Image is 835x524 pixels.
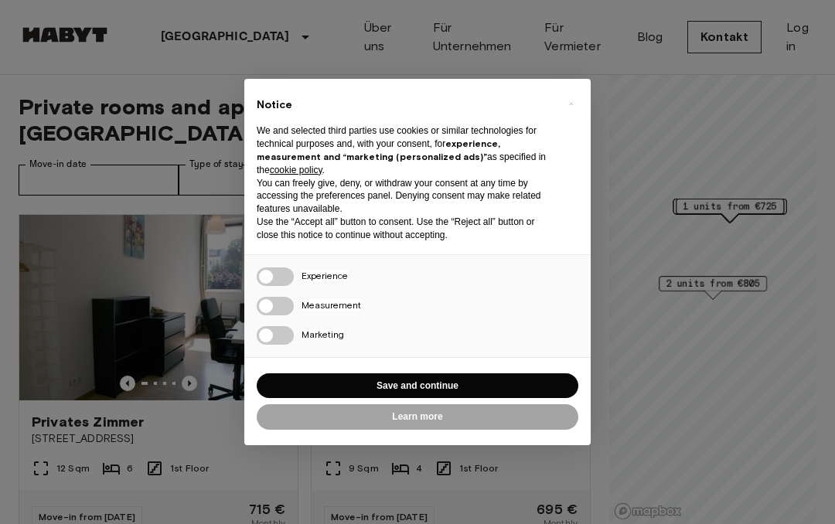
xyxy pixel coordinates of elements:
[302,299,361,311] span: Measurement
[558,91,583,116] button: Close this notice
[257,177,554,216] p: You can freely give, deny, or withdraw your consent at any time by accessing the preferences pane...
[302,328,344,340] span: Marketing
[257,97,554,113] h2: Notice
[257,124,554,176] p: We and selected third parties use cookies or similar technologies for technical purposes and, wit...
[568,94,574,113] span: ×
[257,138,500,162] strong: experience, measurement and “marketing (personalized ads)”
[257,216,554,242] p: Use the “Accept all” button to consent. Use the “Reject all” button or close this notice to conti...
[257,373,578,399] button: Save and continue
[257,404,578,430] button: Learn more
[302,270,348,281] span: Experience
[270,165,322,175] a: cookie policy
